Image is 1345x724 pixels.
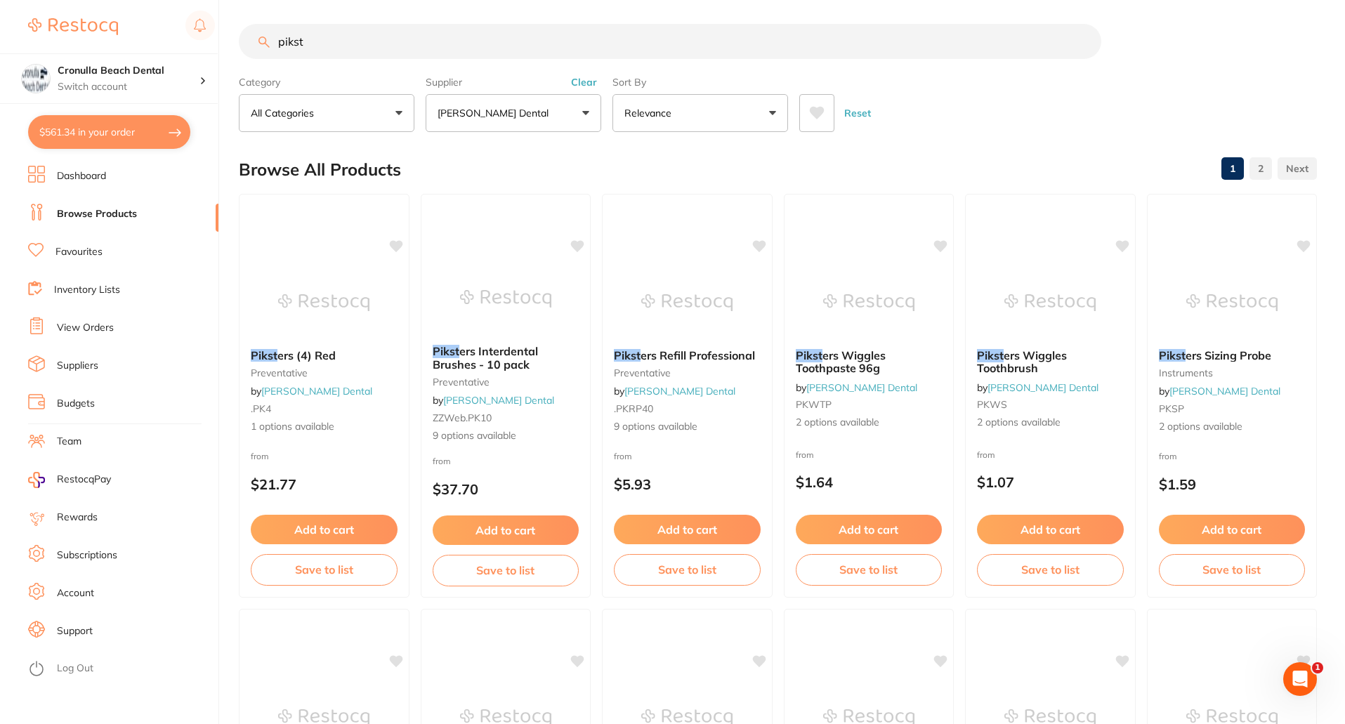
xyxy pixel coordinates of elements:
[251,106,320,120] p: All Categories
[977,398,1007,411] span: PKWS
[433,429,579,443] span: 9 options available
[251,515,398,544] button: Add to cart
[251,348,277,362] em: Pikst
[1159,554,1306,585] button: Save to list
[57,169,106,183] a: Dashboard
[614,515,761,544] button: Add to cart
[612,94,788,132] button: Relevance
[28,11,118,43] a: Restocq Logo
[614,554,761,585] button: Save to list
[1283,662,1317,696] iframe: Intercom live chat
[977,349,1124,375] b: Piksters Wiggles Toothbrush
[433,344,538,371] span: ers Interdental Brushes - 10 pack
[278,268,369,338] img: Piksters (4) Red
[796,398,832,411] span: PKWTP
[261,385,372,397] a: [PERSON_NAME] Dental
[251,554,398,585] button: Save to list
[433,456,451,466] span: from
[977,474,1124,490] p: $1.07
[796,348,822,362] em: Pikst
[1159,349,1306,362] b: Piksters Sizing Probe
[251,451,269,461] span: from
[1169,385,1280,397] a: [PERSON_NAME] Dental
[239,24,1101,59] input: Search Products
[251,349,398,362] b: Piksters (4) Red
[641,348,755,362] span: ers Refill Professional
[57,321,114,335] a: View Orders
[614,402,653,415] span: .PKRP40
[796,449,814,460] span: from
[433,555,579,586] button: Save to list
[624,385,735,397] a: [PERSON_NAME] Dental
[251,385,372,397] span: by
[443,394,554,407] a: [PERSON_NAME] Dental
[977,554,1124,585] button: Save to list
[54,283,120,297] a: Inventory Lists
[251,402,271,415] span: .PK4
[57,359,98,373] a: Suppliers
[567,76,601,88] button: Clear
[806,381,917,394] a: [PERSON_NAME] Dental
[57,548,117,562] a: Subscriptions
[426,94,601,132] button: [PERSON_NAME] Dental
[57,624,93,638] a: Support
[251,476,398,492] p: $21.77
[1159,476,1306,492] p: $1.59
[1004,268,1096,338] img: Piksters Wiggles Toothbrush
[433,515,579,545] button: Add to cart
[58,64,199,78] h4: Cronulla Beach Dental
[251,420,398,434] span: 1 options available
[433,412,492,424] span: ZZWeb.PK10
[1159,367,1306,379] small: instruments
[796,554,943,585] button: Save to list
[57,435,81,449] a: Team
[796,349,943,375] b: Piksters Wiggles Toothpaste 96g
[796,381,917,394] span: by
[988,381,1098,394] a: [PERSON_NAME] Dental
[433,345,579,371] b: Piksters Interdental Brushes - 10 pack
[57,511,98,525] a: Rewards
[433,394,554,407] span: by
[614,349,761,362] b: Piksters Refill Professional
[28,18,118,35] img: Restocq Logo
[1159,515,1306,544] button: Add to cart
[614,367,761,379] small: preventative
[796,515,943,544] button: Add to cart
[239,160,401,180] h2: Browse All Products
[438,106,554,120] p: [PERSON_NAME] Dental
[977,348,1067,375] span: ers Wiggles Toothbrush
[1221,154,1244,183] a: 1
[277,348,336,362] span: ers (4) Red
[460,263,551,334] img: Piksters Interdental Brushes - 10 pack
[57,473,111,487] span: RestocqPay
[796,416,943,430] span: 2 options available
[239,94,414,132] button: All Categories
[614,348,641,362] em: Pikst
[624,106,677,120] p: Relevance
[614,451,632,461] span: from
[1159,402,1184,415] span: PKSP
[433,344,459,358] em: Pikst
[433,376,579,388] small: preventative
[28,658,214,680] button: Log Out
[796,474,943,490] p: $1.64
[641,268,733,338] img: Piksters Refill Professional
[57,207,137,221] a: Browse Products
[58,80,199,94] p: Switch account
[426,76,601,88] label: Supplier
[1159,420,1306,434] span: 2 options available
[1159,348,1186,362] em: Pikst
[977,515,1124,544] button: Add to cart
[977,348,1004,362] em: Pikst
[614,476,761,492] p: $5.93
[57,662,93,676] a: Log Out
[977,449,995,460] span: from
[57,397,95,411] a: Budgets
[614,420,761,434] span: 9 options available
[614,385,735,397] span: by
[251,367,398,379] small: preventative
[433,481,579,497] p: $37.70
[977,416,1124,430] span: 2 options available
[1186,348,1271,362] span: ers Sizing Probe
[796,348,886,375] span: ers Wiggles Toothpaste 96g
